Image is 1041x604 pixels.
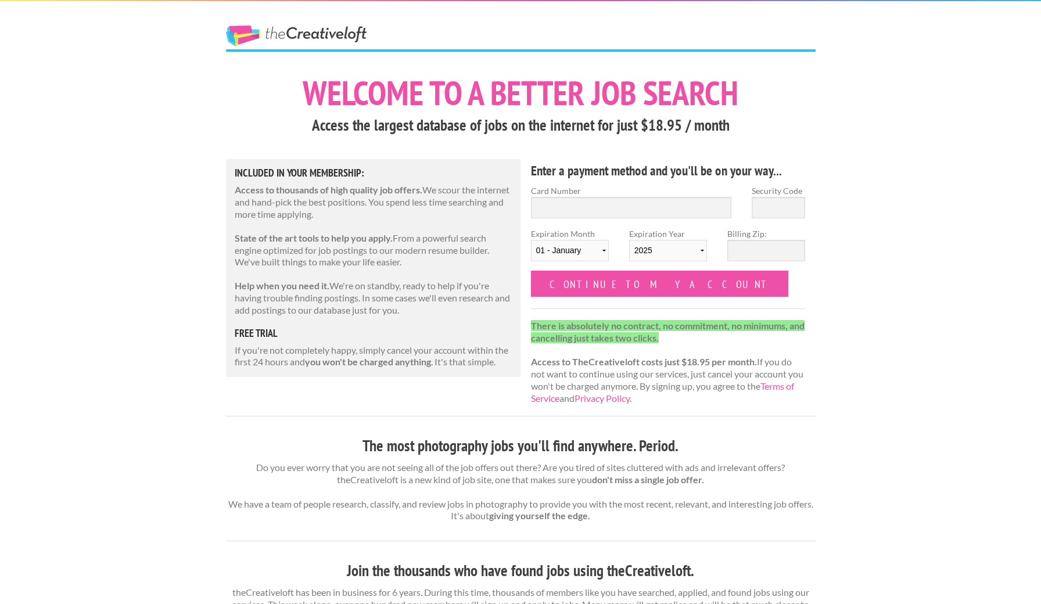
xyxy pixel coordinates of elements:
[226,435,816,457] h3: The most photography jobs you'll find anywhere. Period.
[531,380,794,404] a: Terms of Service
[727,228,805,240] label: Billing Zip:
[305,356,431,367] strong: you won't be charged anything
[531,161,806,180] h4: Enter a payment method and you'll be on your way...
[592,474,704,485] strong: don't miss a single job offer.
[226,560,816,582] h3: Join the thousands who have found jobs using theCreativeloft.
[531,185,732,197] label: Card Number
[531,271,789,297] input: Continue to my account
[226,76,816,110] h1: Welcome to a better job search
[531,356,757,367] strong: Access to TheCreativeloft costs just $18.95 per month.
[575,393,630,404] a: Privacy Policy
[235,168,512,178] h5: Included in Your Membership:
[629,228,707,271] label: Expiration Year
[235,344,512,369] p: If you're not completely happy, simply cancel your account within the first 24 hours and . It's t...
[489,510,590,521] strong: giving yourself the edge.
[629,240,707,261] select: Expiration Year
[531,320,805,343] strong: There is absolutely no contract, no commitment, no minimums, and cancelling just takes two clicks.
[752,185,805,197] label: Security Code
[235,184,422,195] strong: Access to thousands of high quality job offers.
[235,280,329,291] strong: Help when you need it.
[226,462,816,522] p: Do you ever worry that you are not seeing all of the job offers out there? Are you tired of sites...
[531,228,609,271] label: Expiration Month
[226,114,816,136] h3: Access the largest database of jobs on the internet for just $18.95 / month
[235,184,512,220] p: We scour the internet and hand-pick the best positions. You spend less time searching and more ti...
[531,320,806,405] p: If you do not want to continue using our services, just cancel your account you won't be charged ...
[226,26,367,46] a: The Creative Loft
[235,328,512,339] h5: free trial
[531,240,609,261] select: Expiration Month
[235,232,393,243] strong: State of the art tools to help you apply.
[235,280,512,316] p: We're on standby, ready to help if you're having trouble finding postings. In some cases we'll ev...
[235,232,512,268] p: From a powerful search engine optimized for job postings to our modern resume builder. We've buil...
